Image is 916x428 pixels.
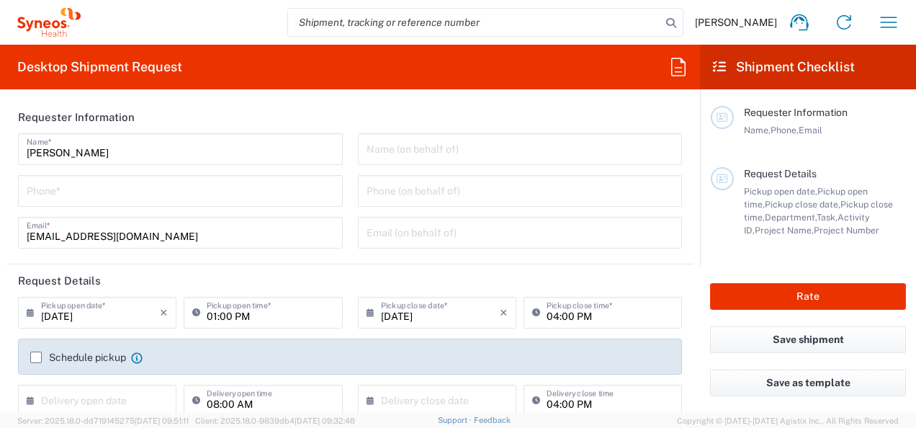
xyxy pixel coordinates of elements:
[295,416,355,425] span: [DATE] 09:32:48
[695,16,777,29] span: [PERSON_NAME]
[30,352,126,363] label: Schedule pickup
[677,414,899,427] span: Copyright © [DATE]-[DATE] Agistix Inc., All Rights Reserved
[500,301,508,324] i: ×
[17,416,189,425] span: Server: 2025.18.0-dd719145275
[765,212,817,223] span: Department,
[710,370,906,396] button: Save as template
[710,326,906,353] button: Save shipment
[744,125,771,135] span: Name,
[18,110,135,125] h2: Requester Information
[195,416,355,425] span: Client: 2025.18.0-9839db4
[814,225,879,236] span: Project Number
[817,212,838,223] span: Task,
[160,301,168,324] i: ×
[771,125,799,135] span: Phone,
[744,107,848,118] span: Requester Information
[755,225,814,236] span: Project Name,
[710,283,906,310] button: Rate
[438,416,474,424] a: Support
[18,274,101,288] h2: Request Details
[474,416,511,424] a: Feedback
[765,199,840,210] span: Pickup close date,
[713,58,855,76] h2: Shipment Checklist
[799,125,822,135] span: Email
[744,186,817,197] span: Pickup open date,
[135,416,189,425] span: [DATE] 09:51:11
[288,9,661,36] input: Shipment, tracking or reference number
[17,58,182,76] h2: Desktop Shipment Request
[744,168,817,179] span: Request Details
